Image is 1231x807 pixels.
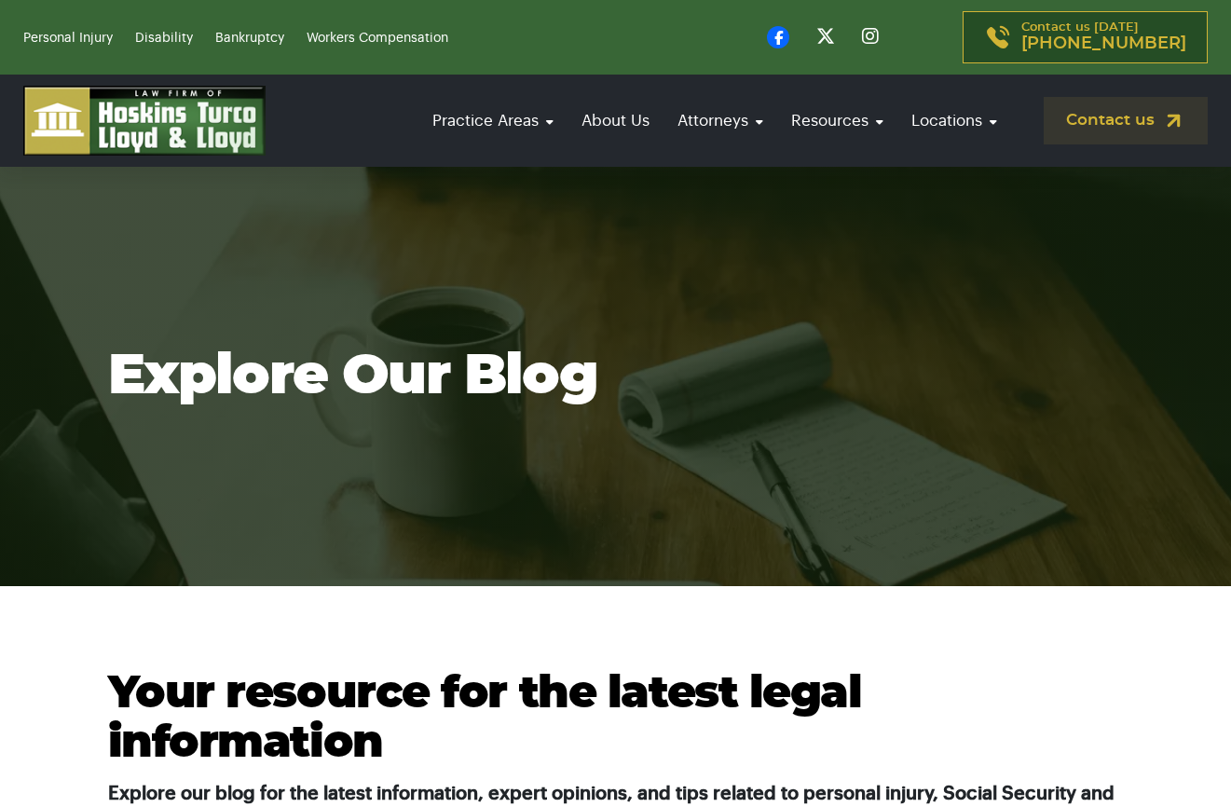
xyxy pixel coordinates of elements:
[668,94,773,147] a: Attorneys
[1044,97,1208,144] a: Contact us
[135,32,193,45] a: Disability
[963,11,1208,63] a: Contact us [DATE][PHONE_NUMBER]
[23,32,113,45] a: Personal Injury
[108,670,1124,769] h2: Your resource for the latest legal information
[108,344,1124,409] h1: Explore Our Blog
[902,94,1006,147] a: Locations
[23,86,266,156] img: logo
[1021,21,1186,53] p: Contact us [DATE]
[782,94,893,147] a: Resources
[423,94,563,147] a: Practice Areas
[1021,34,1186,53] span: [PHONE_NUMBER]
[215,32,284,45] a: Bankruptcy
[572,94,659,147] a: About Us
[307,32,448,45] a: Workers Compensation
